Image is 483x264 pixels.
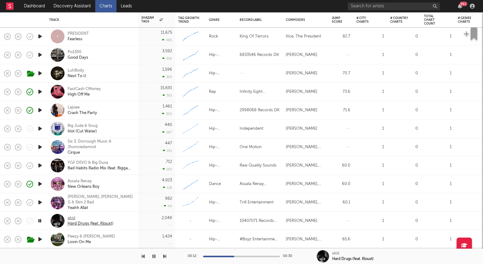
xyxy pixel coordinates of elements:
[356,107,384,114] div: 1
[390,180,418,188] div: 0
[162,216,172,220] div: 2,049
[68,160,134,166] div: YGF DEVO & Big Dusa
[424,236,452,243] div: 1
[209,18,230,22] div: Genre
[161,31,172,35] div: 11,675
[209,144,234,151] div: Hip-Hop/Rap
[68,68,86,79] a: LuhBodyNext To U
[286,107,317,114] div: [PERSON_NAME]
[424,70,452,77] div: 1
[209,162,234,169] div: Hip-Hop/Rap
[240,180,280,188] div: Assata Renay Entertainment LLC
[240,125,263,132] div: Independent
[356,199,384,206] div: 1
[209,199,234,206] div: Hip-Hop/Rap
[163,186,172,190] div: 118
[68,184,100,190] div: New Orleans Boy
[68,31,89,42] a: PRESIDENTFearless
[68,160,134,171] a: YGF DEVO & Big DusaBad Habits Radio Mix (feat. Bigga [PERSON_NAME]) [Radio Edit]
[332,180,350,188] div: 60.0
[356,162,384,169] div: 1
[240,33,269,40] div: King Of Terrors
[332,16,342,24] div: Jump Score
[164,204,172,208] div: 40
[424,88,452,96] div: 1
[332,107,350,114] div: 71.6
[390,144,418,151] div: 0
[460,2,467,6] div: 99 +
[283,253,295,260] div: 00:30
[390,16,409,24] div: # Country Charts
[162,75,172,79] div: 305
[165,197,172,201] div: 982
[356,33,384,40] div: 1
[424,199,452,206] div: 1
[162,112,172,116] div: 300
[162,49,172,53] div: 3,592
[68,68,86,73] div: LuhBody
[240,88,280,96] div: Infinity Eight Entertainment, LLC
[390,162,418,169] div: 0
[348,2,440,10] input: Search for artists
[162,234,172,238] div: 1,424
[332,256,374,262] div: Hard Drugs (feat. Klouxt)
[68,179,100,190] a: Assata RenayNew Orleans Boy
[209,33,218,40] div: Rock
[162,178,172,182] div: 4,923
[68,221,113,227] div: Hard Drugs (feat. Klouxt)
[424,107,452,114] div: 1
[286,70,317,77] div: [PERSON_NAME]
[141,16,163,23] div: Shazam Tags
[356,51,384,59] div: 1
[68,37,89,42] div: Fearless
[68,49,88,55] div: Po1300
[332,162,350,169] div: 60.0
[424,51,452,59] div: 1
[209,180,221,188] div: Dance
[68,234,115,245] a: Peezy & [PERSON_NAME]Lovin On Me
[162,68,172,72] div: 1,596
[390,88,418,96] div: 0
[209,51,234,59] div: Hip-Hop/Rap
[68,105,97,116] a: LajoeeCrash The Party
[356,70,384,77] div: 1
[163,149,172,153] div: 251
[68,31,89,37] div: PRESIDENT
[68,86,101,97] a: FastCash CMoneyHigh Off Me
[68,215,113,221] div: ekid
[390,217,418,225] div: 0
[390,125,418,132] div: 0
[332,199,350,206] div: 60.1
[424,14,442,26] div: Total Chart Count
[356,217,384,225] div: 1
[424,125,452,132] div: 1
[332,236,350,243] div: 65.6
[165,123,172,127] div: 440
[390,199,418,206] div: 0
[68,234,115,239] div: Peezy & [PERSON_NAME]
[286,125,317,132] div: [PERSON_NAME]
[178,16,200,24] div: Tag Growth Trend
[68,205,134,211] div: Yeahh Allat
[390,236,418,243] div: 0
[286,33,321,40] div: Vice, The President
[240,199,273,206] div: Trill Entertainment
[286,18,323,22] div: Composers
[68,239,115,245] div: Lovin On Me
[68,105,97,110] div: Lajoee
[356,16,375,24] div: # City Charts
[68,215,113,227] a: ekidHard Drugs (feat. Klouxt)
[286,144,326,151] div: [PERSON_NAME], [PERSON_NAME]
[165,141,172,145] div: 447
[424,144,452,151] div: 1
[286,180,326,188] div: [PERSON_NAME], [PERSON_NAME], [PERSON_NAME], [PERSON_NAME]
[424,180,452,188] div: 1
[68,150,134,156] div: Cirque
[68,55,88,61] div: Good Days
[332,70,350,77] div: 70.7
[209,88,216,96] div: Rap
[356,180,384,188] div: 1
[209,107,234,114] div: Hip-Hop/Rap
[332,88,350,96] div: 73.6
[68,179,100,184] div: Assata Renay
